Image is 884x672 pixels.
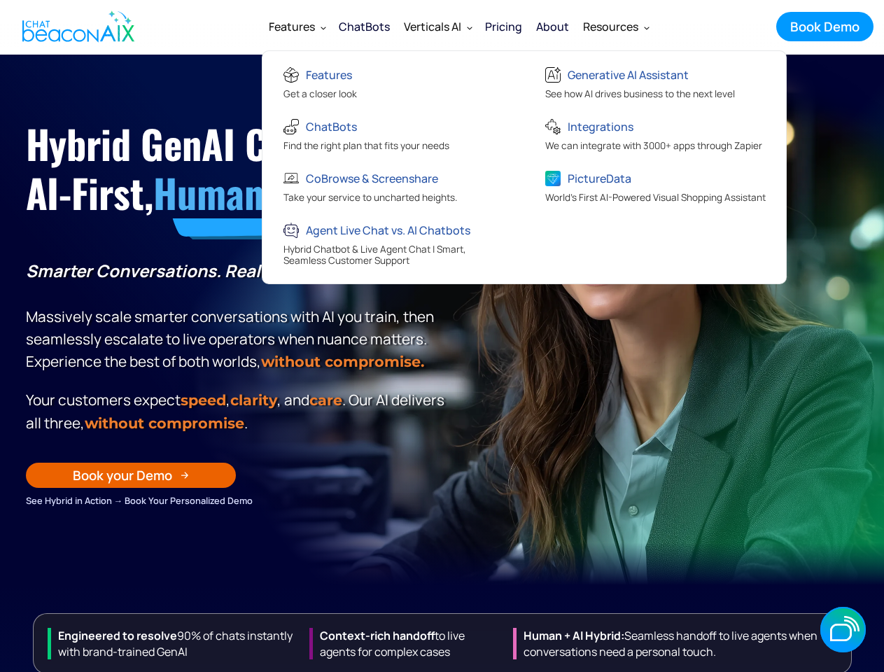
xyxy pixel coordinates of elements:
[10,2,142,51] a: home
[404,17,461,36] div: Verticals AI
[58,628,177,643] strong: Engineered to resolve
[269,58,517,110] a: FeaturesGet a closer look
[269,162,517,213] a: CoBrowse & ScreenshareTake your service to uncharted heights.
[545,140,762,155] div: We can integrate with 3000+ apps through Zapier
[283,192,457,206] div: Take your service to uncharted heights.
[262,50,787,284] nav: Features
[306,169,438,188] div: CoBrowse & Screenshare
[181,471,189,479] img: Arrow
[85,414,244,432] span: without compromise
[339,17,390,36] div: ChatBots
[306,220,470,240] div: Agent Live Chat vs. AI Chatbots
[545,191,766,204] span: World's First AI-Powered Visual Shopping Assistant
[320,628,435,643] strong: Context-rich handoff
[269,17,315,36] div: Features
[332,8,397,45] a: ChatBots
[545,88,735,103] div: See how AI drives business to the next level
[485,17,522,36] div: Pricing
[262,10,332,43] div: Features
[536,17,569,36] div: About
[26,119,449,218] h1: Hybrid GenAI Chat, AI-First,
[478,8,529,45] a: Pricing
[26,259,330,282] strong: Smarter Conversations. Real Results.
[568,65,689,85] div: Generative AI Assistant
[568,117,633,136] div: Integrations
[309,391,342,409] span: care
[531,110,779,162] a: IntegrationsWe can integrate with 3000+ apps through Zapier
[524,628,624,643] strong: Human + Al Hybrid:
[181,391,226,409] strong: speed
[283,140,449,155] div: Find the right plan that fits your needs
[306,117,357,136] div: ChatBots
[568,169,631,188] div: PictureData
[261,353,424,370] strong: without compromise.
[26,463,236,488] a: Book your Demo
[153,163,372,221] span: Human-Ready
[283,88,357,103] div: Get a closer look
[269,213,517,276] a: Agent Live Chat vs. AI ChatbotsHybrid Chatbot & Live Agent Chat | Smart, Seamless Customer Support
[790,17,860,36] div: Book Demo
[583,17,638,36] div: Resources
[26,493,449,508] div: See Hybrid in Action → Book Your Personalized Demo
[467,24,472,30] img: Dropdown
[230,391,277,409] span: clarity
[513,628,844,659] div: Seamless handoff to live agents when conversations need a personal touch.
[26,388,449,435] p: Your customers expect , , and . Our Al delivers all three, .
[48,628,298,659] div: 90% of chats instantly with brand-trained GenAI
[531,162,779,213] a: PictureDataWorld's First AI-Powered Visual Shopping Assistant
[576,10,655,43] div: Resources
[269,110,517,162] a: ChatBotsFind the right plan that fits your needs
[531,58,779,110] a: Generative AI AssistantSee how AI drives business to the next level
[644,24,650,30] img: Dropdown
[306,65,352,85] div: Features
[73,466,172,484] div: Book your Demo
[529,8,576,45] a: About
[397,10,478,43] div: Verticals AI
[283,244,507,269] div: Hybrid Chatbot & Live Agent Chat | Smart, Seamless Customer Support
[776,12,874,41] a: Book Demo
[309,628,502,659] div: to live agents for complex cases
[26,260,449,373] p: Massively scale smarter conversations with AI you train, then seamlessly escalate to live operato...
[321,24,326,30] img: Dropdown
